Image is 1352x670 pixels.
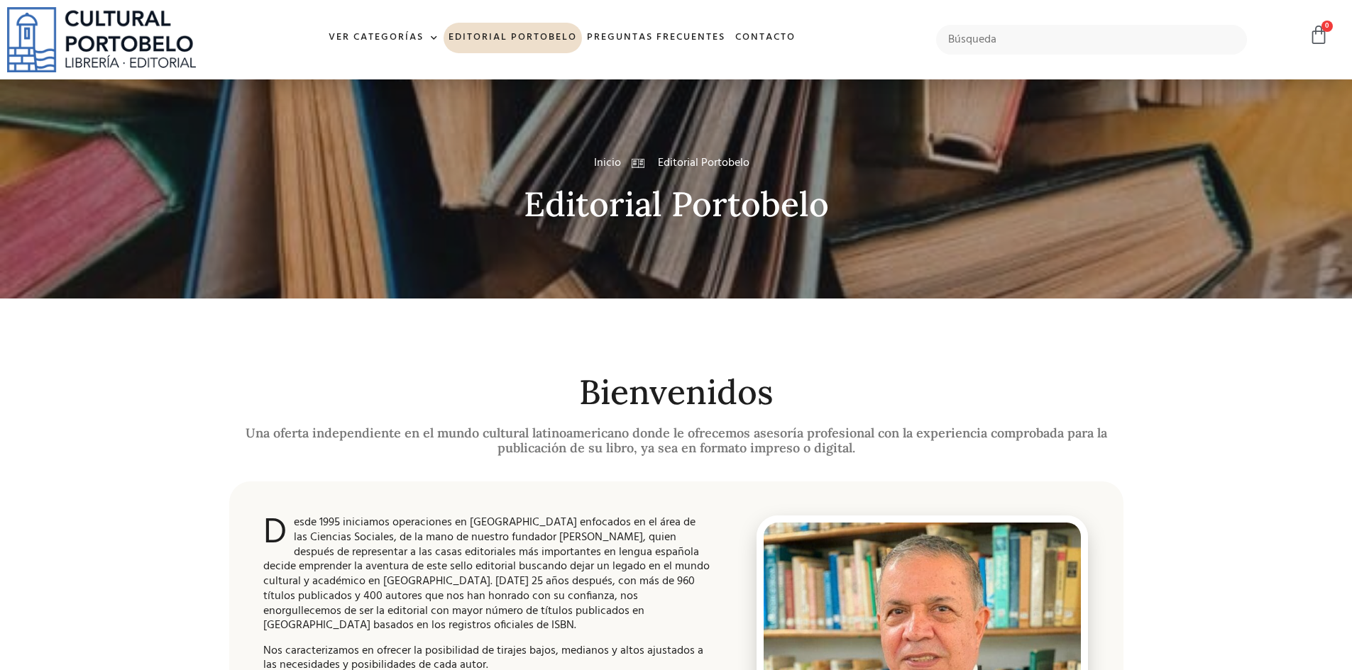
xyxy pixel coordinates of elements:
[594,155,621,172] a: Inicio
[1321,21,1333,32] span: 0
[263,515,287,551] span: D
[229,186,1123,223] h2: Editorial Portobelo
[229,374,1123,411] h2: Bienvenidos
[229,425,1123,456] h2: Una oferta independiente en el mundo cultural latinoamericano donde le ofrecemos asesoría profesi...
[1309,25,1329,45] a: 0
[444,23,582,53] a: Editorial Portobelo
[324,23,444,53] a: Ver Categorías
[730,23,801,53] a: Contacto
[936,25,1248,55] input: Búsqueda
[582,23,730,53] a: Preguntas frecuentes
[263,515,711,633] p: esde 1995 iniciamos operaciones en [GEOGRAPHIC_DATA] enfocados en el área de las Ciencias Sociale...
[654,155,749,172] span: Editorial Portobelo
